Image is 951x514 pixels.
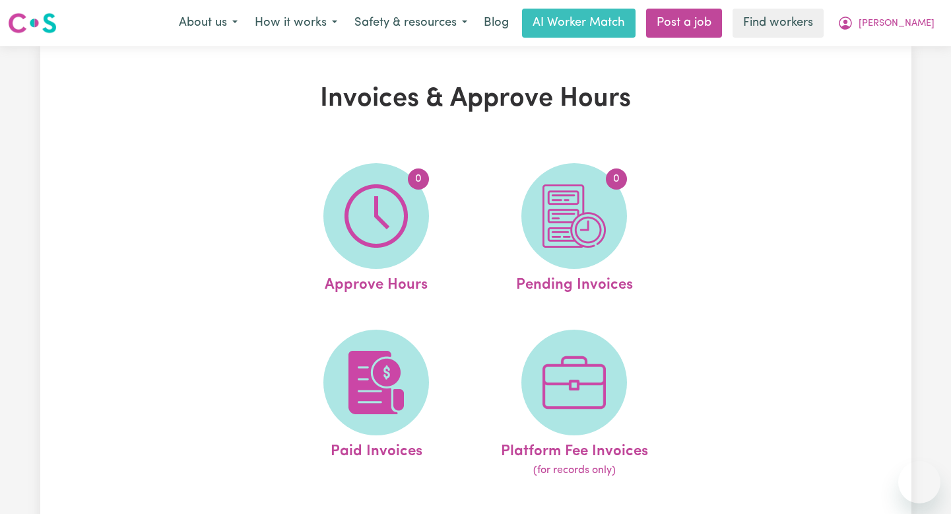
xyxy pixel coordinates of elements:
[859,17,935,31] span: [PERSON_NAME]
[408,168,429,190] span: 0
[522,9,636,38] a: AI Worker Match
[346,9,476,37] button: Safety & resources
[170,9,246,37] button: About us
[829,9,943,37] button: My Account
[281,330,471,479] a: Paid Invoices
[246,9,346,37] button: How it works
[733,9,824,38] a: Find workers
[646,9,722,38] a: Post a job
[479,163,669,297] a: Pending Invoices
[281,163,471,297] a: Approve Hours
[331,435,422,463] span: Paid Invoices
[606,168,627,190] span: 0
[476,9,517,38] a: Blog
[898,461,940,503] iframe: Button to launch messaging window
[516,269,633,297] span: Pending Invoices
[479,330,669,479] a: Platform Fee Invoices(for records only)
[8,11,57,35] img: Careseekers logo
[193,83,758,115] h1: Invoices & Approve Hours
[533,462,616,478] span: (for records only)
[325,269,428,297] span: Approve Hours
[501,435,648,463] span: Platform Fee Invoices
[8,8,57,38] a: Careseekers logo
